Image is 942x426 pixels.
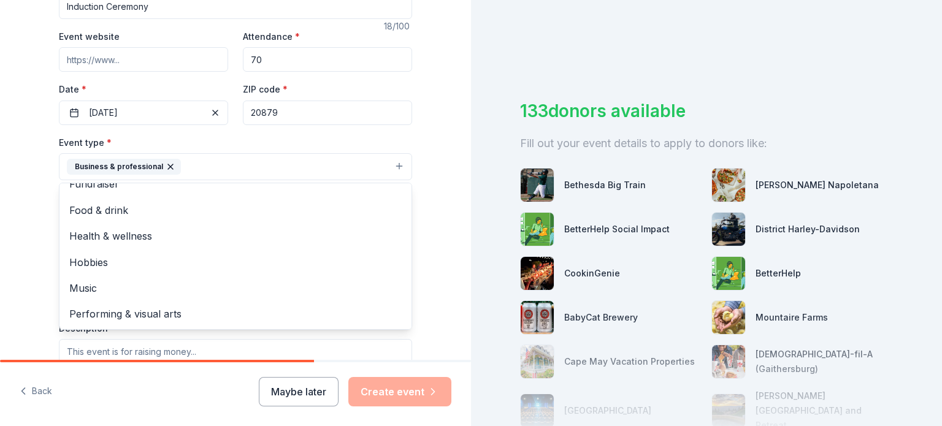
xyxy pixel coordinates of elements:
[69,254,402,270] span: Hobbies
[69,306,402,322] span: Performing & visual arts
[69,228,402,244] span: Health & wellness
[59,153,412,180] button: Business & professional
[69,176,402,192] span: Fundraiser
[67,159,181,175] div: Business & professional
[59,183,412,330] div: Business & professional
[69,202,402,218] span: Food & drink
[69,280,402,296] span: Music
